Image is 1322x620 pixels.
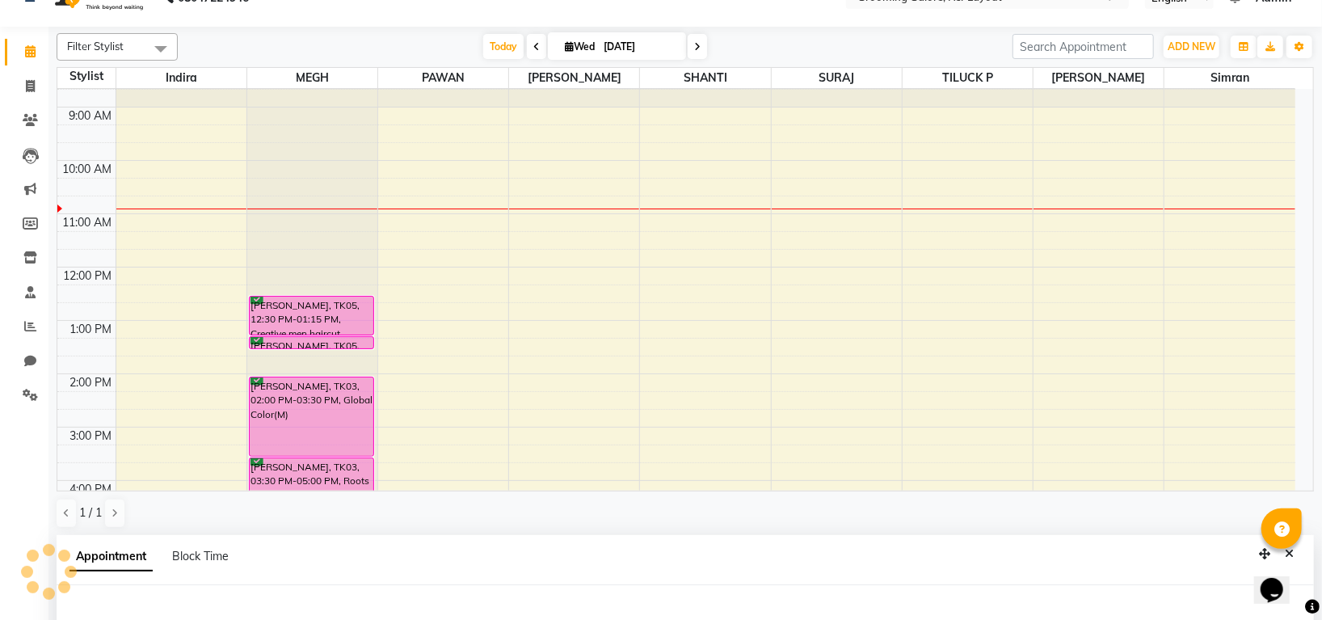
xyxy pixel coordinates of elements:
[1168,40,1215,53] span: ADD NEW
[69,542,153,571] span: Appointment
[67,321,116,338] div: 1:00 PM
[599,35,680,59] input: 2025-09-03
[57,68,116,85] div: Stylist
[1254,555,1306,604] iframe: chat widget
[67,40,124,53] span: Filter Stylist
[67,481,116,498] div: 4:00 PM
[61,268,116,285] div: 12:00 PM
[60,214,116,231] div: 11:00 AM
[1164,36,1219,58] button: ADD NEW
[66,108,116,124] div: 9:00 AM
[250,337,373,348] div: [PERSON_NAME], TK05, 01:15 PM-01:30 PM, [PERSON_NAME] desigh(craft)
[250,458,373,537] div: [PERSON_NAME], TK03, 03:30 PM-05:00 PM, Roots Touch up 2 inch
[172,549,229,563] span: Block Time
[247,68,377,88] span: MEGH
[509,68,639,88] span: [PERSON_NAME]
[1013,34,1154,59] input: Search Appointment
[1034,68,1164,88] span: [PERSON_NAME]
[116,68,246,88] span: Indira
[903,68,1033,88] span: TILUCK P
[1164,68,1295,88] span: Simran
[250,377,373,456] div: [PERSON_NAME], TK03, 02:00 PM-03:30 PM, Global Color(M)
[250,297,373,335] div: [PERSON_NAME], TK05, 12:30 PM-01:15 PM, Creative men haircut
[1278,542,1301,567] button: Close
[378,68,508,88] span: PAWAN
[483,34,524,59] span: Today
[67,374,116,391] div: 2:00 PM
[772,68,902,88] span: SURAJ
[561,40,599,53] span: Wed
[79,504,102,521] span: 1 / 1
[60,161,116,178] div: 10:00 AM
[640,68,770,88] span: SHANTI
[67,428,116,445] div: 3:00 PM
